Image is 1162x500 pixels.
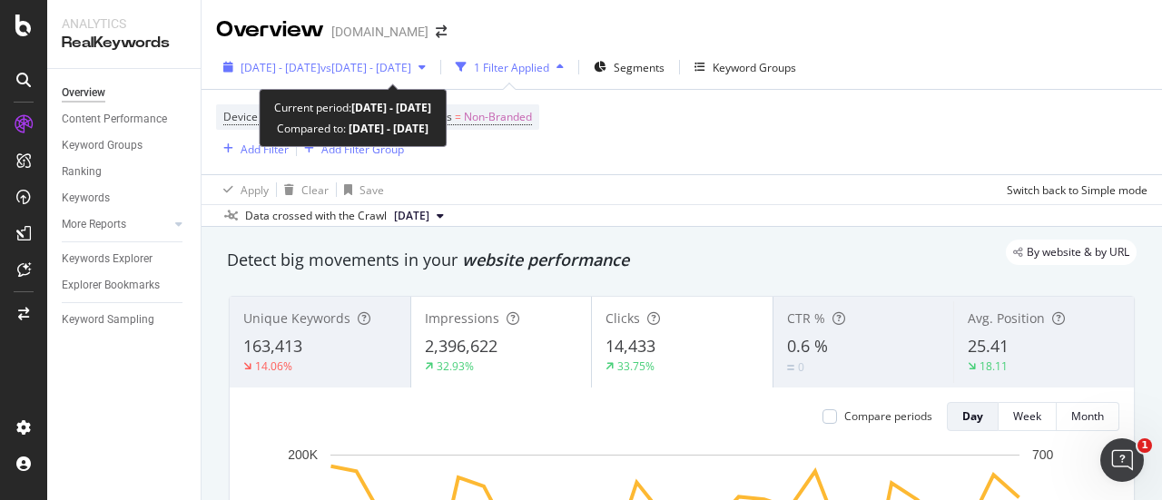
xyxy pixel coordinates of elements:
div: Data crossed with the Crawl [245,208,387,224]
div: Keyword Groups [62,136,143,155]
span: 2024 Dec. 22nd [394,208,429,224]
button: Apply [216,175,269,204]
span: CTR % [787,309,825,327]
div: Explorer Bookmarks [62,276,160,295]
span: 0.6 % [787,335,828,357]
div: RealKeywords [62,33,186,54]
div: 18.11 [980,358,1008,374]
button: Day [947,402,999,431]
button: Week [999,402,1057,431]
button: Add Filter Group [297,138,404,160]
div: Add Filter Group [321,142,404,157]
a: Keywords Explorer [62,250,188,269]
span: 14,433 [606,335,655,357]
span: 163,413 [243,335,302,357]
span: 1 [1137,438,1152,453]
div: [DOMAIN_NAME] [331,23,428,41]
span: 25.41 [968,335,1009,357]
span: Segments [614,60,665,75]
div: Content Performance [62,110,167,129]
div: Switch back to Simple mode [1007,182,1147,198]
div: Overview [62,83,105,103]
a: Keywords [62,189,188,208]
button: Month [1057,402,1119,431]
button: Keyword Groups [687,53,803,82]
div: Save [359,182,384,198]
button: Switch back to Simple mode [1000,175,1147,204]
b: [DATE] - [DATE] [351,100,431,115]
span: = [455,109,461,124]
a: Overview [62,83,188,103]
div: Compare periods [844,408,932,424]
img: Equal [787,365,794,370]
button: [DATE] - [DATE]vs[DATE] - [DATE] [216,53,433,82]
iframe: Intercom live chat [1100,438,1144,482]
span: Impressions [425,309,499,327]
div: Clear [301,182,329,198]
button: [DATE] [387,205,451,227]
div: Apply [241,182,269,198]
div: Keywords [62,189,110,208]
div: Keywords Explorer [62,250,153,269]
div: arrow-right-arrow-left [436,25,447,38]
button: 1 Filter Applied [448,53,571,82]
button: Segments [586,53,672,82]
button: Clear [277,175,329,204]
div: Compared to: [277,118,428,139]
text: 200K [288,447,318,462]
span: Unique Keywords [243,309,350,327]
div: Overview [216,15,324,45]
div: 0 [798,359,804,375]
span: Avg. Position [968,309,1045,327]
span: vs [DATE] - [DATE] [320,60,411,75]
a: Explorer Bookmarks [62,276,188,295]
div: More Reports [62,215,126,234]
button: Save [337,175,384,204]
div: Current period: [274,97,431,118]
span: [DATE] - [DATE] [241,60,320,75]
div: Keyword Sampling [62,310,154,329]
div: Week [1013,408,1041,424]
span: Clicks [606,309,640,327]
div: 14.06% [255,358,292,374]
div: 33.75% [617,358,655,374]
a: Ranking [62,162,188,181]
div: 1 Filter Applied [474,60,549,75]
div: Keyword Groups [713,60,796,75]
a: Content Performance [62,110,188,129]
span: 2,396,622 [425,335,497,357]
div: Month [1071,408,1104,424]
a: Keyword Groups [62,136,188,155]
div: legacy label [1006,240,1137,265]
span: By website & by URL [1027,247,1129,258]
a: Keyword Sampling [62,310,188,329]
a: More Reports [62,215,170,234]
div: Day [962,408,983,424]
div: Ranking [62,162,102,181]
div: 32.93% [437,358,474,374]
b: [DATE] - [DATE] [346,121,428,136]
div: Analytics [62,15,186,33]
button: Add Filter [216,138,289,160]
div: Add Filter [241,142,289,157]
text: 700 [1032,447,1054,462]
span: Device [223,109,258,124]
span: Non-Branded [464,104,532,130]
